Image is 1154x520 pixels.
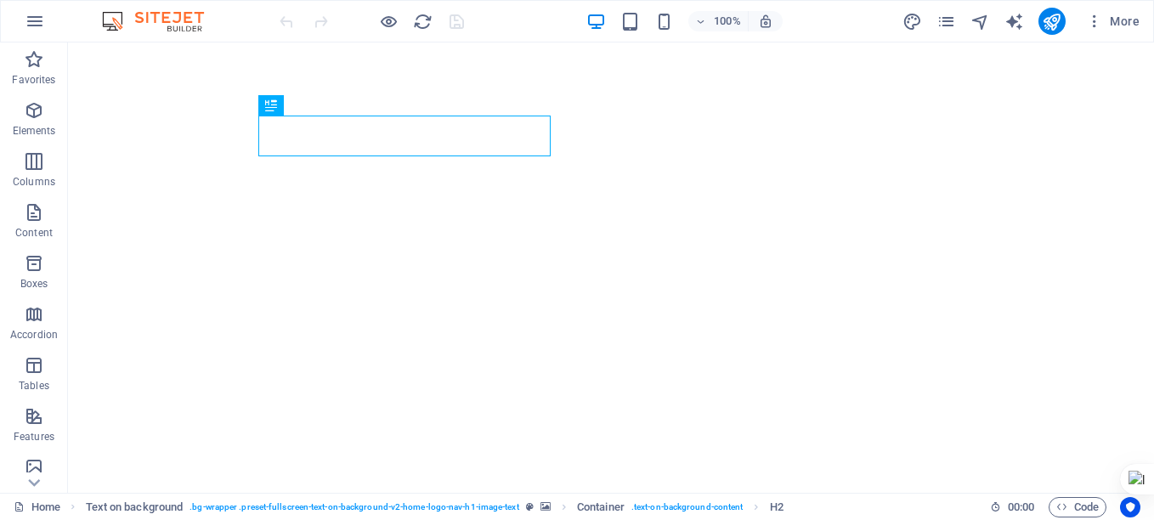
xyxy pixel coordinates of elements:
[1086,13,1140,30] span: More
[970,11,991,31] button: navigator
[1049,497,1106,517] button: Code
[413,12,433,31] i: Reload page
[86,497,783,517] nav: breadcrumb
[412,11,433,31] button: reload
[86,497,184,517] span: Click to select. Double-click to edit
[13,124,56,138] p: Elements
[1004,11,1025,31] button: text_generator
[577,497,625,517] span: Click to select. Double-click to edit
[1020,500,1022,513] span: :
[526,502,534,512] i: This element is a customizable preset
[936,11,957,31] button: pages
[15,226,53,240] p: Content
[902,12,922,31] i: Design (Ctrl+Alt+Y)
[14,497,60,517] a: Click to cancel selection. Double-click to open Pages
[540,502,551,512] i: This element contains a background
[190,497,518,517] span: . bg-wrapper .preset-fullscreen-text-on-background-v2-home-logo-nav-h1-image-text
[378,11,399,31] button: Click here to leave preview mode and continue editing
[10,328,58,342] p: Accordion
[1120,497,1140,517] button: Usercentrics
[902,11,923,31] button: design
[1042,12,1061,31] i: Publish
[12,73,55,87] p: Favorites
[1056,497,1099,517] span: Code
[13,175,55,189] p: Columns
[1004,12,1024,31] i: AI Writer
[98,11,225,31] img: Editor Logo
[1079,8,1146,35] button: More
[758,14,773,29] i: On resize automatically adjust zoom level to fit chosen device.
[1038,8,1066,35] button: publish
[688,11,749,31] button: 100%
[714,11,741,31] h6: 100%
[970,12,990,31] i: Navigator
[20,277,48,291] p: Boxes
[936,12,956,31] i: Pages (Ctrl+Alt+S)
[1008,497,1034,517] span: 00 00
[19,379,49,393] p: Tables
[990,497,1035,517] h6: Session time
[631,497,744,517] span: . text-on-background-content
[14,430,54,444] p: Features
[770,497,783,517] span: Click to select. Double-click to edit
